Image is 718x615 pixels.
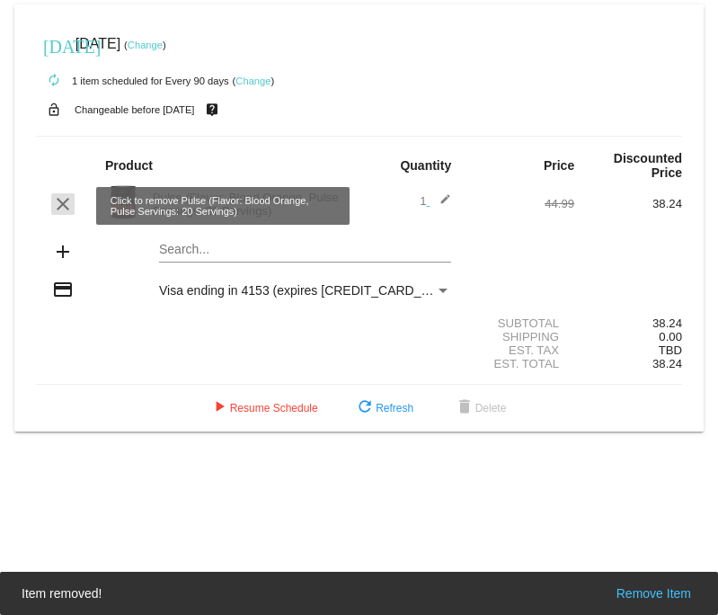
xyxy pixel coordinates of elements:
mat-icon: refresh [354,397,376,419]
mat-icon: credit_card [52,279,74,300]
strong: Price [544,158,574,173]
span: 38.24 [652,357,682,370]
div: Pulse (Flavor: Blood Orange, Pulse Servings: 20 Servings) [144,191,359,218]
div: Shipping [466,330,574,343]
mat-icon: live_help [201,98,223,121]
div: 44.99 [466,197,574,210]
div: Est. Tax [466,343,574,357]
button: Remove Item [611,584,696,602]
button: Refresh [340,392,428,424]
mat-icon: [DATE] [43,34,65,56]
span: 1 [420,194,451,208]
a: Change [235,76,270,86]
mat-icon: add [52,241,74,263]
span: Delete [454,402,507,414]
mat-icon: autorenew [43,70,65,92]
simple-snack-bar: Item removed! [22,584,696,602]
strong: Product [105,158,153,173]
strong: Discounted Price [614,151,682,180]
small: ( ) [233,76,275,86]
div: 38.24 [574,316,682,330]
mat-icon: play_arrow [208,397,230,419]
button: Delete [439,392,521,424]
span: 0.00 [659,330,682,343]
span: TBD [659,343,682,357]
small: 1 item scheduled for Every 90 days [36,76,229,86]
span: Visa ending in 4153 (expires [CREDIT_CARD_DATA]) [159,283,460,298]
img: Pulse20S-Blood-Orange-Transp.png [105,184,141,220]
mat-select: Payment Method [159,283,451,298]
mat-icon: clear [52,193,74,215]
span: Resume Schedule [208,402,318,414]
div: Est. Total [466,357,574,370]
a: Change [128,40,163,50]
small: ( ) [124,40,166,50]
mat-icon: delete [454,397,475,419]
div: Subtotal [466,316,574,330]
button: Resume Schedule [194,392,332,424]
mat-icon: lock_open [43,98,65,121]
span: Refresh [354,402,413,414]
input: Search... [159,243,451,257]
strong: Quantity [400,158,451,173]
mat-icon: edit [430,193,451,215]
small: Changeable before [DATE] [75,104,195,115]
div: 38.24 [574,197,682,210]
